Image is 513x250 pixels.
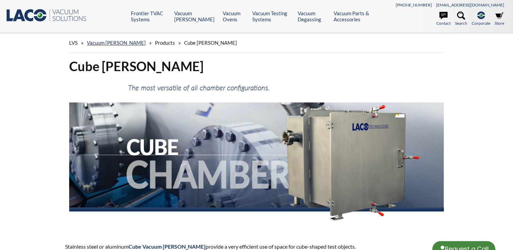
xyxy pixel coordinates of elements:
[472,20,490,26] span: Corporate
[455,12,467,26] a: Search
[131,10,169,22] a: Frontier TVAC Systems
[69,80,444,230] img: Cube Chambers header
[334,10,380,22] a: Vacuum Parts & Accessories
[396,2,432,7] a: [PHONE_NUMBER]
[436,12,451,26] a: Contact
[69,58,444,75] h1: Cube [PERSON_NAME]
[174,10,218,22] a: Vacuum [PERSON_NAME]
[129,243,205,250] strong: Cube Vacuum [PERSON_NAME]
[223,10,247,22] a: Vacuum Ovens
[69,33,444,53] div: » » »
[495,12,504,26] a: Store
[184,40,237,46] span: Cube [PERSON_NAME]
[436,2,504,7] a: [EMAIL_ADDRESS][DOMAIN_NAME]
[87,40,146,46] a: Vacuum [PERSON_NAME]
[252,10,293,22] a: Vacuum Testing Systems
[298,10,329,22] a: Vacuum Degassing
[69,40,78,46] span: LVS
[155,40,175,46] span: Products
